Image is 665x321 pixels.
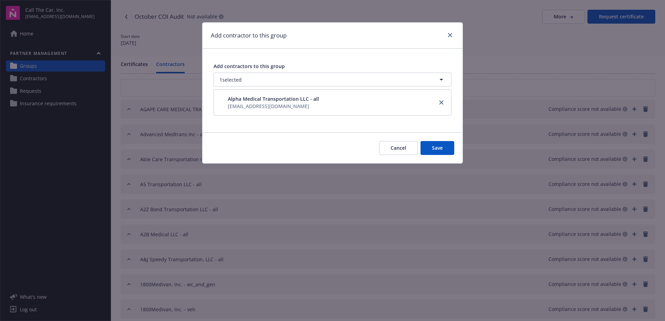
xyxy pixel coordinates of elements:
span: 1 selected [219,76,242,83]
a: close [437,98,446,107]
button: Cancel [379,141,418,155]
a: close [446,31,454,39]
button: Alpha Medical Transportation LLC - all [228,95,319,102]
button: Save [420,141,454,155]
h1: Add contractor to this group [211,31,287,40]
div: [EMAIL_ADDRESS][DOMAIN_NAME] [228,102,319,110]
span: Add contractors to this group [214,63,285,69]
button: 1selected [214,73,451,87]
